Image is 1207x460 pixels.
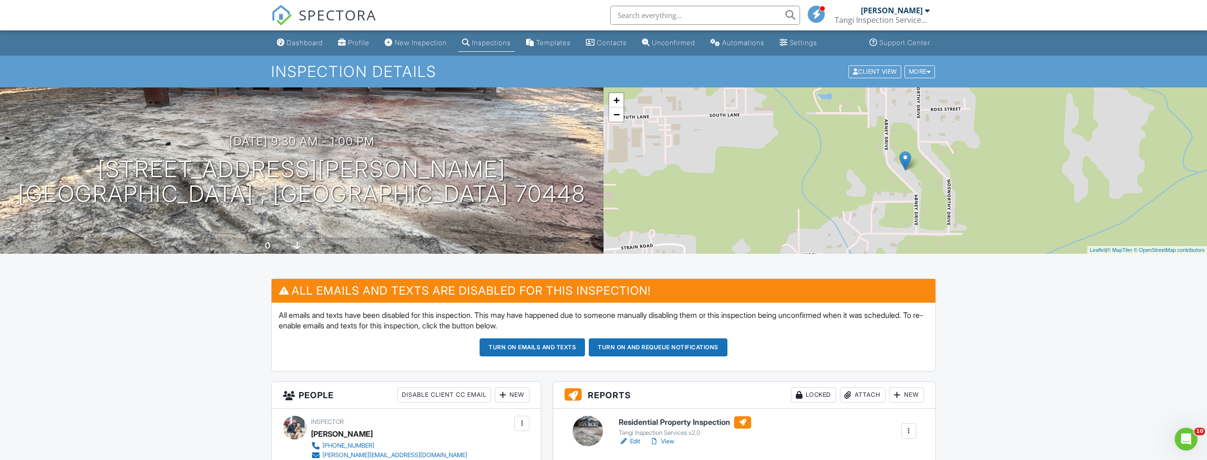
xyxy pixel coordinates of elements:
[302,243,331,250] span: crawlspace
[582,34,631,52] a: Contacts
[848,67,904,75] a: Client View
[619,416,751,429] h6: Residential Property Inspection
[272,279,935,302] h3: All emails and texts are disabled for this inspection!
[272,243,285,250] span: sq. ft.
[619,416,751,437] a: Residential Property Inspection Tangi Inspection Services v2.0
[589,338,727,356] button: Turn on and Requeue Notifications
[905,65,935,78] div: More
[849,65,901,78] div: Client View
[311,441,467,450] a: [PHONE_NUMBER]
[553,382,935,409] h3: Reports
[619,437,640,446] a: Edit
[322,442,374,450] div: [PHONE_NUMBER]
[271,63,936,80] h1: Inspection Details
[381,34,451,52] a: New Inspection
[1134,247,1205,253] a: © OpenStreetMap contributors
[791,387,836,402] div: Locked
[271,13,377,33] a: SPECTORA
[495,387,529,402] div: New
[334,34,373,52] a: Company Profile
[1194,428,1205,435] span: 10
[889,387,924,402] div: New
[790,38,817,47] div: Settings
[395,38,447,47] div: New Inspection
[610,6,800,25] input: Search everything...
[619,429,751,437] div: Tangi Inspection Services v2.0
[265,240,270,250] div: 0
[861,6,923,15] div: [PERSON_NAME]
[348,38,369,47] div: Profile
[299,5,377,25] span: SPECTORA
[652,38,695,47] div: Unconfirmed
[311,450,467,460] a: [PERSON_NAME][EMAIL_ADDRESS][DOMAIN_NAME]
[311,418,344,425] span: Inspector
[835,15,930,25] div: Tangi Inspection Services LLC.
[609,93,623,107] a: Zoom in
[597,38,627,47] div: Contacts
[322,451,467,459] div: [PERSON_NAME][EMAIL_ADDRESS][DOMAIN_NAME]
[722,38,764,47] div: Automations
[522,34,575,52] a: Templates
[311,427,373,441] div: [PERSON_NAME]
[879,38,930,47] div: Support Center
[776,34,821,52] a: Settings
[1107,247,1132,253] a: © MapTiler
[1175,428,1198,450] iframe: Intercom live chat
[458,34,515,52] a: Inspections
[397,387,491,402] div: Disable Client CC Email
[638,34,699,52] a: Unconfirmed
[271,5,292,26] img: The Best Home Inspection Software - Spectora
[609,107,623,122] a: Zoom out
[707,34,768,52] a: Automations (Basic)
[480,338,585,356] button: Turn on emails and texts
[536,38,571,47] div: Templates
[1090,247,1105,253] a: Leaflet
[272,382,541,409] h3: People
[840,387,886,402] div: Attach
[287,38,323,47] div: Dashboard
[279,310,928,331] p: All emails and texts have been disabled for this inspection. This may have happened due to someon...
[273,34,327,52] a: Dashboard
[1087,246,1207,254] div: |
[472,38,511,47] div: Inspections
[18,157,585,207] h1: [STREET_ADDRESS][PERSON_NAME] [GEOGRAPHIC_DATA] , [GEOGRAPHIC_DATA] 70448
[650,437,674,446] a: View
[866,34,934,52] a: Support Center
[229,135,375,148] h3: [DATE] 9:30 am - 1:00 pm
